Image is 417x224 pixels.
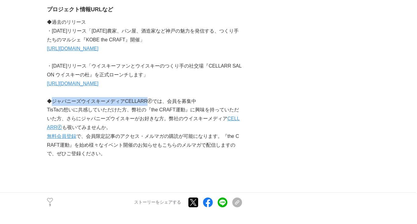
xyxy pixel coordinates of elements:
[47,204,53,207] p: 9
[47,132,242,158] p: で、会員限定記事のアクセス・メルマガの購読が可能になります。『the CRAFT運動』を始め様々なイベント開催のお知らせもこちらのメルマガで配信しますので、ぜひご登録ください。
[47,97,242,106] p: ◆ジャパニーズウイスキーメディアCELLARR🄬では、会員を募集中
[47,27,242,44] p: ・[DATE]リリース「[DATE]農家、パン屋、酒造家など神戸の魅力を発信する、つくり手たちのマルシェ『KOBE the CRAFT』開催」
[134,200,181,205] p: ストーリーをシェアする
[47,46,98,51] a: [URL][DOMAIN_NAME]
[47,62,242,79] p: ・[DATE]リリース「ウイスキーファンとウイスキーのつくり手の社交場『CELLARR SALON ウイスキーの杜』を正式ローンチします」
[47,134,76,139] a: 無料会員登録
[47,6,113,12] strong: プロジェクト情報URLなど
[47,81,98,86] a: [URL][DOMAIN_NAME]
[47,106,242,132] p: TisTaの想いに共感していただけた方、弊社の『the CRAFT運動』に興味を持っていただいた方、さらにジャパニーズウイスキーがお好きな方。弊社のウイスキーメディア も覗いてみませんか。
[47,18,242,27] p: ◆過去のリリース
